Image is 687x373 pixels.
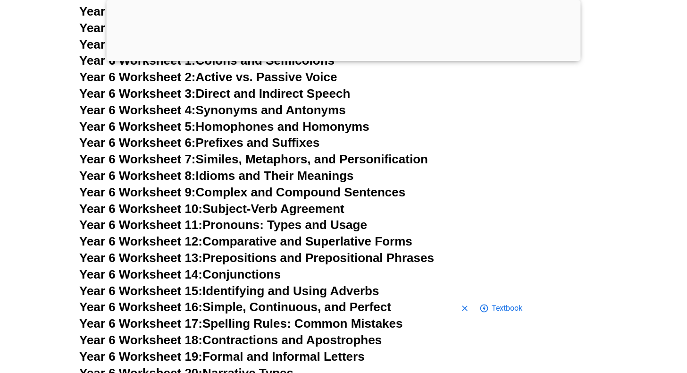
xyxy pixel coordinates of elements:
[79,267,202,281] span: Year 6 Worksheet 14:
[79,251,202,265] span: Year 6 Worksheet 13:
[79,316,202,331] span: Year 6 Worksheet 17:
[79,53,196,68] span: Year 6 Worksheet 1:
[79,21,502,35] a: Year 6 Comprehension Worksheet 14:[PERSON_NAME]’s Magical Dream
[79,169,353,183] a: Year 6 Worksheet 8:Idioms and Their Meanings
[79,152,196,166] span: Year 6 Worksheet 7:
[79,333,202,347] span: Year 6 Worksheet 18:
[79,349,202,364] span: Year 6 Worksheet 19:
[79,185,196,199] span: Year 6 Worksheet 9:
[79,136,319,150] a: Year 6 Worksheet 6:Prefixes and Suffixes
[79,119,369,134] a: Year 6 Worksheet 5:Homophones and Homonyms
[492,298,522,317] span: Go to shopping options for Textbook
[525,266,687,373] iframe: Chat Widget
[79,333,382,347] a: Year 6 Worksheet 18:Contractions and Apostrophes
[79,70,337,84] a: Year 6 Worksheet 2:Active vs. Passive Voice
[79,103,196,117] span: Year 6 Worksheet 4:
[79,70,196,84] span: Year 6 Worksheet 2:
[79,169,196,183] span: Year 6 Worksheet 8:
[79,300,391,314] a: Year 6 Worksheet 16:Simple, Continuous, and Perfect
[79,86,350,101] a: Year 6 Worksheet 3:Direct and Indirect Speech
[79,267,281,281] a: Year 6 Worksheet 14:Conjunctions
[79,218,367,232] a: Year 6 Worksheet 11:Pronouns: Types and Usage
[79,316,402,331] a: Year 6 Worksheet 17:Spelling Rules: Common Mistakes
[79,152,428,166] a: Year 6 Worksheet 7:Similes, Metaphors, and Personification
[79,349,365,364] a: Year 6 Worksheet 19:Formal and Informal Letters
[79,4,299,18] span: Year 6 Comprehension Worksheet 13:
[79,21,299,35] span: Year 6 Comprehension Worksheet 14:
[79,202,344,216] a: Year 6 Worksheet 10:Subject-Verb Agreement
[79,119,196,134] span: Year 6 Worksheet 5:
[79,284,202,298] span: Year 6 Worksheet 15:
[79,234,202,248] span: Year 6 Worksheet 12:
[79,234,412,248] a: Year 6 Worksheet 12:Comparative and Superlative Forms
[460,304,469,313] svg: Close shopping anchor
[79,4,435,18] a: Year 6 Comprehension Worksheet 13:The Girl Who Could Fly
[79,86,196,101] span: Year 6 Worksheet 3:
[79,136,196,150] span: Year 6 Worksheet 6:
[79,218,202,232] span: Year 6 Worksheet 11:
[79,37,439,51] a: Year 6 Comprehension Worksheet 15:The Dreamy Gold Medal
[79,202,202,216] span: Year 6 Worksheet 10:
[79,103,346,117] a: Year 6 Worksheet 4:Synonyms and Antonyms
[79,251,434,265] a: Year 6 Worksheet 13:Prepositions and Prepositional Phrases
[79,185,405,199] a: Year 6 Worksheet 9:Complex and Compound Sentences
[79,37,299,51] span: Year 6 Comprehension Worksheet 15:
[79,284,379,298] a: Year 6 Worksheet 15:Identifying and Using Adverbs
[79,53,335,68] a: Year 6 Worksheet 1:Colons and Semicolons
[79,300,202,314] span: Year 6 Worksheet 16:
